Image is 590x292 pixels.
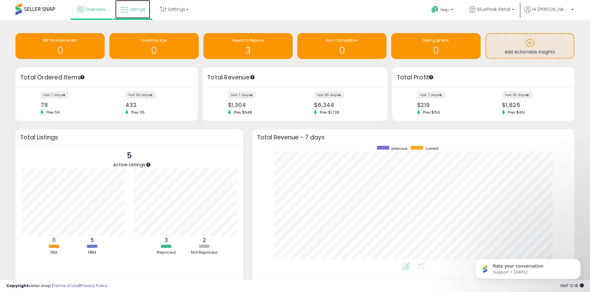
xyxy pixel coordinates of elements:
h1: 0 [394,45,477,56]
label: last 7 days [228,91,256,99]
h1: 0 [112,45,195,56]
div: $1,304 [228,102,291,108]
h3: Total Ordered Items [20,73,193,82]
div: FBA [36,250,73,256]
span: Active Listings [113,161,146,168]
a: Privacy Policy [80,283,107,289]
b: 0 [52,236,56,244]
div: FBM [74,250,111,256]
a: BB Price Below Min 0 [15,33,105,59]
div: $1,825 [502,102,564,108]
label: last 30 days [502,91,532,99]
span: current [425,146,439,151]
span: Non Competitive [326,38,358,43]
h1: 0 [19,45,102,56]
span: Selling @ Max [423,38,449,43]
div: 432 [125,102,187,108]
div: Not Repriced [186,250,223,256]
div: Tooltip anchor [146,162,151,167]
span: Prev: $948 [231,110,255,115]
h3: Total Revenue - 7 days [257,135,570,140]
span: Inventory Age [141,38,167,43]
a: Add Actionable Insights [486,34,574,58]
h1: 0 [300,45,383,56]
span: Listings [129,6,146,12]
strong: Copyright [6,283,29,289]
div: Tooltip anchor [80,74,85,80]
span: Prev: $1,726 [317,110,343,115]
i: Get Help [431,6,439,13]
span: Prev: 54 [43,110,63,115]
a: Non Competitive 0 [297,33,387,59]
b: 3 [164,236,168,244]
div: Tooltip anchor [250,74,255,80]
span: BB Price Below Min [43,38,77,43]
label: last 7 days [417,91,445,99]
iframe: Intercom notifications message [466,246,590,289]
b: 5 [91,236,94,244]
label: last 30 days [314,91,344,99]
h3: Total Profit [397,73,570,82]
span: Prev: $156 [420,110,443,115]
a: Needs to Reprice 3 [203,33,293,59]
a: Selling @ Max 0 [391,33,480,59]
span: Prev: $461 [505,110,528,115]
div: Repriced [148,250,185,256]
h3: Total Revenue [207,73,383,82]
span: Help [440,7,449,12]
span: Needs to Reprice [232,38,264,43]
h3: Total Listings [20,135,238,140]
a: Hi [PERSON_NAME] [524,6,574,20]
span: Hi [PERSON_NAME] [532,6,570,12]
a: Help [426,1,459,20]
span: Prev: 115 [128,110,148,115]
span: Overview [85,6,105,12]
p: 5 [113,150,146,162]
div: 78 [41,102,102,108]
b: 2 [203,236,206,244]
label: last 30 days [125,91,155,99]
div: $6,344 [314,102,377,108]
a: Terms of Use [53,283,79,289]
a: Inventory Age 0 [109,33,199,59]
span: Add Actionable Insights [505,49,555,55]
div: seller snap | | [6,283,107,289]
div: $219 [417,102,479,108]
span: previous [391,146,408,151]
h1: 3 [207,45,290,56]
label: last 7 days [41,91,68,99]
span: BluePeak Retail [477,6,510,12]
div: Tooltip anchor [428,74,434,80]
